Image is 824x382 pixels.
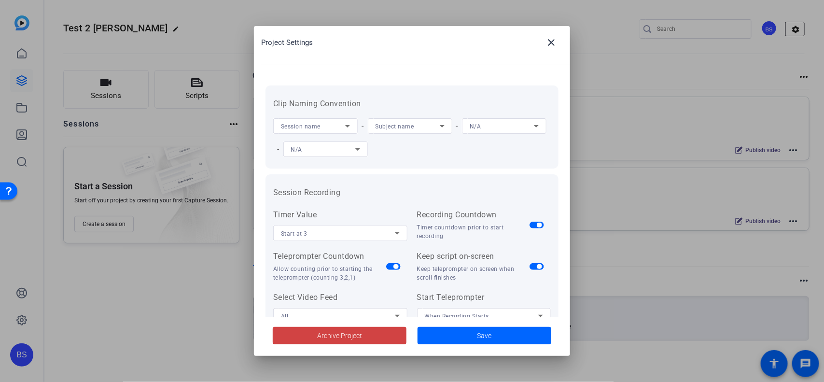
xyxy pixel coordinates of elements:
span: - [273,144,283,154]
div: Start Teleprompter [417,292,551,303]
span: Save [477,331,492,341]
span: Start at 3 [281,230,307,237]
span: When Recording Starts [425,313,489,320]
div: Select Video Feed [273,292,407,303]
span: N/A [291,146,303,153]
span: N/A [470,123,481,130]
span: Archive Project [317,331,362,341]
h3: Session Recording [273,187,551,198]
span: - [452,121,462,130]
span: Subject name [376,123,414,130]
div: Keep teleprompter on screen when scroll finishes [417,265,530,282]
div: Project Settings [261,31,570,54]
div: Teleprompter Countdown [273,251,386,262]
button: Archive Project [273,327,406,344]
div: Timer Value [273,209,407,221]
button: Save [418,327,551,344]
mat-icon: close [545,37,557,48]
div: Timer countdown prior to start recording [417,223,530,241]
span: All [281,313,289,320]
span: - [358,121,368,130]
div: Keep script on-screen [417,251,530,262]
span: Session name [281,123,321,130]
div: Recording Countdown [417,209,530,221]
div: Allow counting prior to starting the teleprompter (counting 3,2,1) [273,265,386,282]
h3: Clip Naming Convention [273,98,551,110]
